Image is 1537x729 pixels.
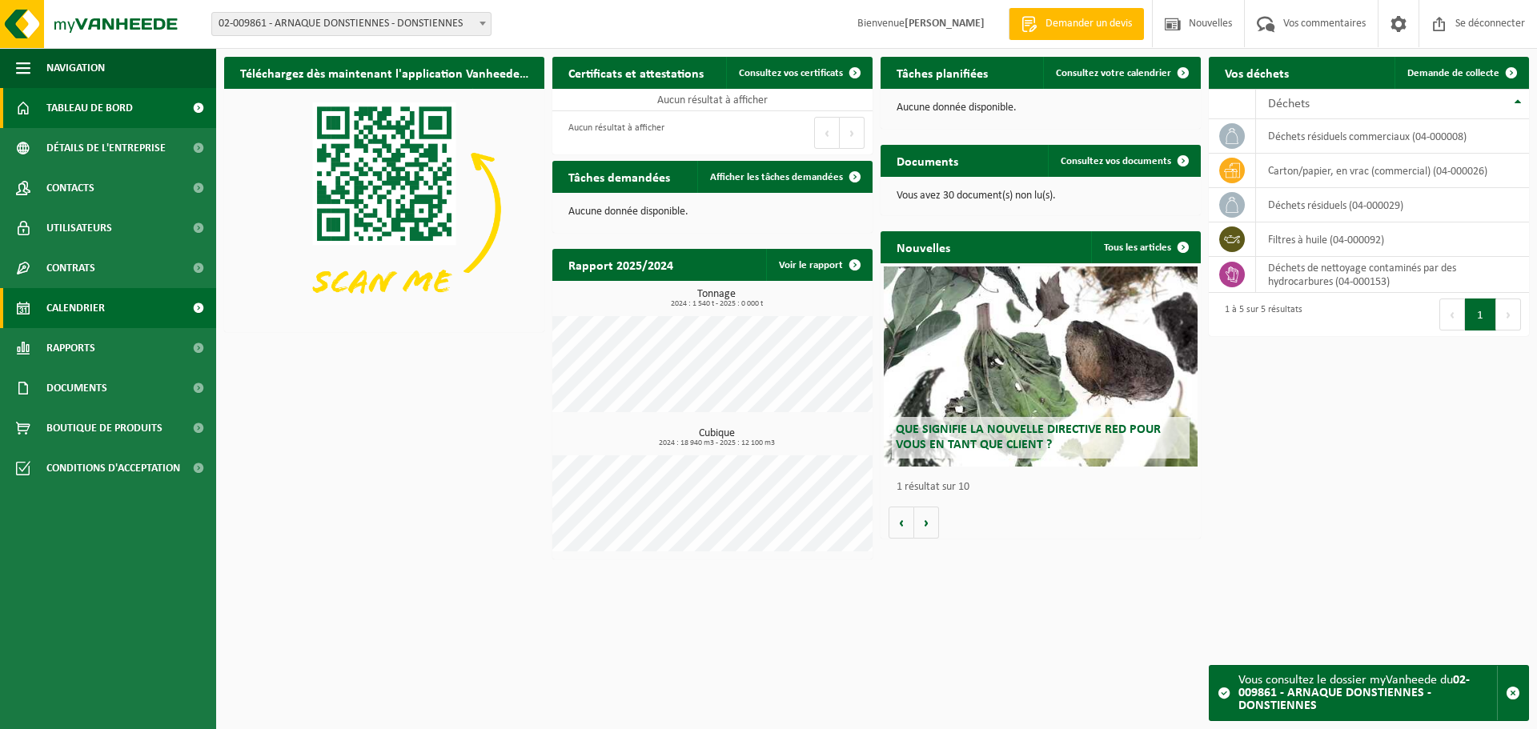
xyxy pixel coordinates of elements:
a: Consultez vos documents [1048,145,1199,177]
font: filtres à huile (04-000092) [1268,234,1384,246]
font: Rapport 2025/2024 [568,260,673,273]
a: Voir le rapport [766,249,871,281]
font: 2024 : 1 540 t - 2025 : 0 000 t [671,299,763,308]
font: 2024 : 18 940 m3 - 2025 : 12 100 m3 [659,439,775,447]
font: 02-009861 - ARNAQUE DONSTIENNES - DONSTIENNES [1238,674,1470,712]
font: Tonnage [697,288,736,300]
font: Consultez vos documents [1061,156,1171,166]
font: Rapports [46,342,95,354]
font: Contacts [46,182,94,194]
font: Calendrier [46,302,105,314]
font: Tableau de bord [46,102,133,114]
font: Téléchargez dès maintenant l'application Vanheede+ ! [240,68,533,81]
font: Tâches demandées [568,172,670,185]
font: Certificats et attestations [568,68,704,81]
font: Documents [897,156,958,169]
font: Afficher les tâches demandées [710,172,843,182]
font: Voir le rapport [779,260,843,270]
font: [PERSON_NAME] [905,18,985,30]
font: Vous consultez le dossier myVanheede du [1238,674,1453,687]
font: déchets résiduels commerciaux (04-000008) [1268,130,1467,142]
font: Consultez vos certificats [739,68,843,78]
a: Demande de collecte [1395,57,1527,89]
a: Tous les articles [1091,231,1199,263]
font: Cubique [699,427,735,439]
font: Vos déchets [1225,68,1289,81]
font: 1 à 5 sur 5 résultats [1225,305,1302,314]
font: Conditions d'acceptation [46,463,180,475]
font: Documents [46,383,107,395]
button: Previous [814,117,840,149]
font: Consultez votre calendrier [1056,68,1171,78]
font: Demande de collecte [1407,68,1499,78]
font: Boutique de produits [46,423,163,435]
font: Aucune donnée disponible. [568,206,688,218]
font: Vous avez 30 document(s) non lu(s). [897,190,1056,202]
span: 02-009861 - ARNAQUE DONSTIENNES - DONSTIENNES [211,12,492,36]
font: déchets de nettoyage contaminés par des hydrocarbures (04-000153) [1268,262,1456,287]
font: Tous les articles [1104,242,1171,253]
font: Nouvelles [897,242,950,255]
font: 1 résultat sur 10 [897,481,969,493]
font: 02-009861 - ARNAQUE DONSTIENNES - DONSTIENNES [219,18,463,30]
font: Nouvelles [1189,18,1232,30]
font: Déchets [1268,98,1310,110]
img: Téléchargez l'application VHEPlus [224,89,544,329]
font: Aucun résultat à afficher [568,123,664,133]
font: déchets résiduels (04-000029) [1268,199,1403,211]
a: Consultez votre calendrier [1043,57,1199,89]
font: Vos commentaires [1283,18,1366,30]
font: Aucune donnée disponible. [897,102,1017,114]
button: Next [840,117,865,149]
a: Afficher les tâches demandées [697,161,871,193]
a: Consultez vos certificats [726,57,871,89]
font: Tâches planifiées [897,68,988,81]
font: Se déconnecter [1455,18,1525,30]
button: Previous [1439,298,1465,330]
a: Demander un devis [1009,8,1144,40]
font: Contrats [46,262,95,274]
span: 02-009861 - ARNAQUE DONSTIENNES - DONSTIENNES [212,13,491,35]
font: Aucun résultat à afficher [657,94,768,106]
font: Utilisateurs [46,222,112,234]
font: Que signifie la nouvelle directive RED pour vous en tant que client ? [896,423,1161,451]
a: Que signifie la nouvelle directive RED pour vous en tant que client ? [884,266,1198,467]
button: 1 [1465,298,1496,330]
font: Demander un devis [1045,18,1132,30]
font: Détails de l'entreprise [46,142,166,154]
font: Navigation [46,62,105,74]
font: carton/papier, en vrac (commercial) (04-000026) [1268,165,1487,177]
font: Bienvenue [857,18,905,30]
button: Next [1496,298,1521,330]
